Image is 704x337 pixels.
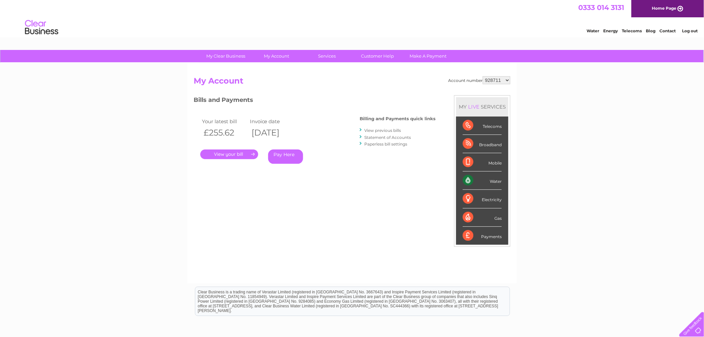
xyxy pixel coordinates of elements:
[604,28,618,33] a: Energy
[268,150,303,164] a: Pay Here
[25,17,59,38] img: logo.png
[194,76,510,89] h2: My Account
[248,117,296,126] td: Invoice date
[463,135,502,153] div: Broadband
[646,28,656,33] a: Blog
[364,135,411,140] a: Statement of Accounts
[248,126,296,140] th: [DATE]
[682,28,698,33] a: Log out
[587,28,600,33] a: Water
[350,50,405,62] a: Customer Help
[300,50,355,62] a: Services
[660,28,676,33] a: Contact
[249,50,304,62] a: My Account
[463,117,502,135] div: Telecoms
[463,153,502,171] div: Mobile
[364,142,407,147] a: Paperless bill settings
[199,50,254,62] a: My Clear Business
[195,4,510,32] div: Clear Business is a trading name of Verastar Limited (registered in [GEOGRAPHIC_DATA] No. 3667643...
[401,50,456,62] a: Make A Payment
[194,95,436,107] h3: Bills and Payments
[200,126,248,140] th: £255.62
[463,171,502,190] div: Water
[463,190,502,208] div: Electricity
[579,3,624,12] a: 0333 014 3131
[463,208,502,227] div: Gas
[467,104,481,110] div: LIVE
[200,150,258,159] a: .
[622,28,642,33] a: Telecoms
[360,116,436,121] h4: Billing and Payments quick links
[364,128,401,133] a: View previous bills
[200,117,248,126] td: Your latest bill
[456,97,508,116] div: MY SERVICES
[463,227,502,245] div: Payments
[448,76,510,84] div: Account number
